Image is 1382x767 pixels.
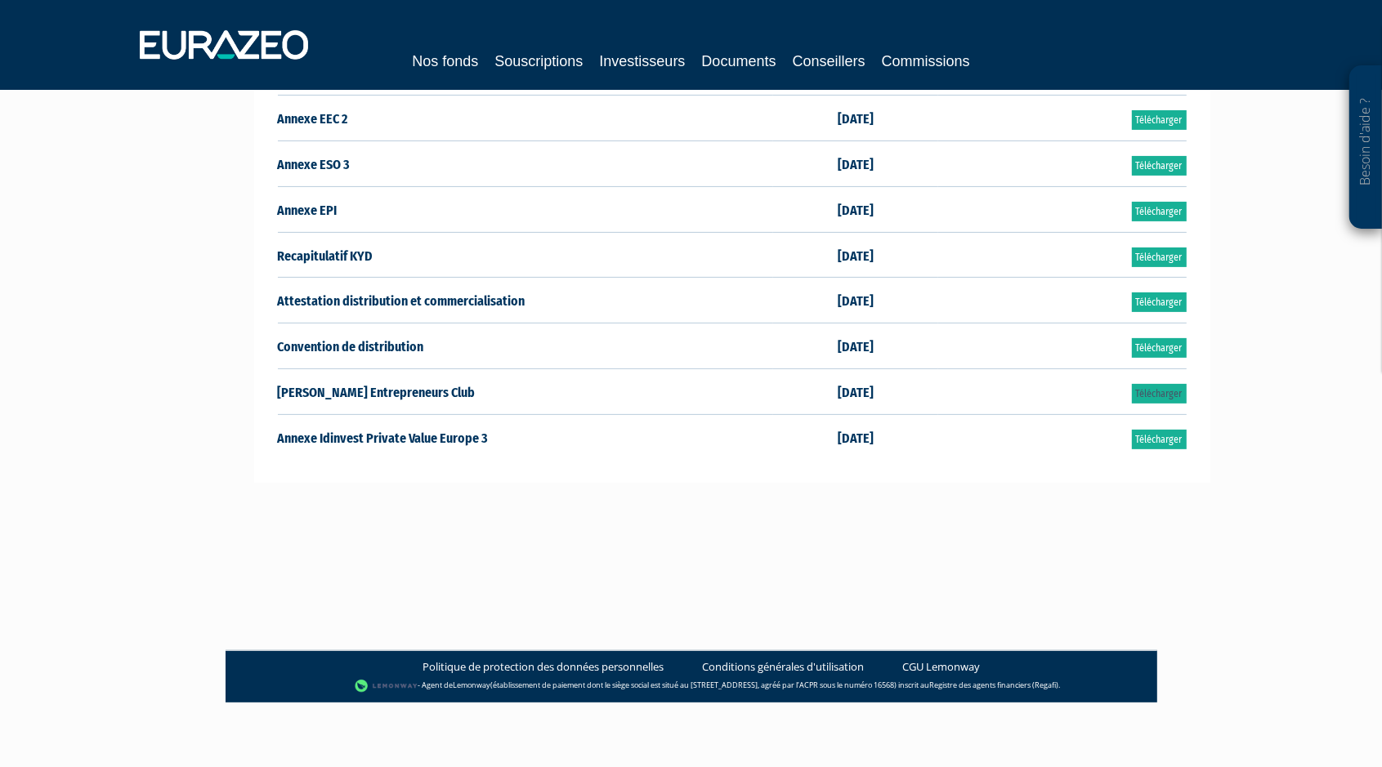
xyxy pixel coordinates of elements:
[1132,430,1187,449] a: Télécharger
[773,186,938,232] td: [DATE]
[882,50,970,73] a: Commissions
[1132,156,1187,176] a: Télécharger
[773,369,938,415] td: [DATE]
[599,50,685,73] a: Investisseurs
[1132,292,1187,312] a: Télécharger
[1132,338,1187,358] a: Télécharger
[702,659,864,675] a: Conditions générales d'utilisation
[278,278,774,323] td: Attestation distribution et commercialisation
[793,50,865,73] a: Conseillers
[423,659,664,675] a: Politique de protection des données personnelles
[278,140,774,186] td: Annexe ESO 3
[453,680,490,690] a: Lemonway
[1132,202,1187,221] a: Télécharger
[278,369,774,415] td: [PERSON_NAME] Entrepreneurs Club
[929,680,1058,690] a: Registre des agents financiers (Regafi)
[773,323,938,369] td: [DATE]
[278,186,774,232] td: Annexe EPI
[773,414,938,459] td: [DATE]
[278,323,774,369] td: Convention de distribution
[278,232,774,278] td: Recapitulatif KYD
[773,278,938,323] td: [DATE]
[494,50,583,73] a: Souscriptions
[242,678,1141,694] div: - Agent de (établissement de paiement dont le siège social est situé au [STREET_ADDRESS], agréé p...
[140,30,308,60] img: 1732889491-logotype_eurazeo_blanc_rvb.png
[1357,74,1375,221] p: Besoin d'aide ?
[773,96,938,141] td: [DATE]
[773,232,938,278] td: [DATE]
[1132,110,1187,130] a: Télécharger
[355,678,418,694] img: logo-lemonway.png
[278,414,774,459] td: Annexe Idinvest Private Value Europe 3
[412,50,478,73] a: Nos fonds
[773,140,938,186] td: [DATE]
[1132,247,1187,267] a: Télécharger
[702,50,776,73] a: Documents
[1132,384,1187,404] a: Télécharger
[902,659,980,675] a: CGU Lemonway
[278,96,774,141] td: Annexe EEC 2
